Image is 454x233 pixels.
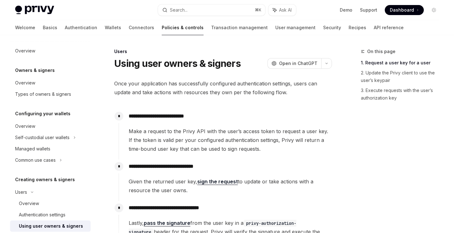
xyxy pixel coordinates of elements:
div: Overview [15,47,35,55]
h5: Owners & signers [15,67,55,74]
a: Support [360,7,377,13]
a: Dashboard [385,5,424,15]
span: On this page [367,48,395,55]
a: Wallets [105,20,121,35]
a: Authentication [65,20,97,35]
a: Managed wallets [10,143,91,154]
span: Dashboard [390,7,414,13]
a: 1. Request a user key for a user [361,58,444,68]
a: Welcome [15,20,35,35]
span: Ask AI [279,7,292,13]
button: Ask AI [268,4,296,16]
span: Given the returned user key, to update or take actions with a resource the user owns. [129,177,332,195]
a: Security [323,20,341,35]
a: Connectors [129,20,154,35]
a: Recipes [349,20,366,35]
div: Types of owners & signers [15,90,71,98]
img: light logo [15,6,54,14]
a: Types of owners & signers [10,89,91,100]
span: Make a request to the Privy API with the user’s access token to request a user key. If the token ... [129,127,332,153]
a: 2. Update the Privy client to use the user’s keypair [361,68,444,85]
h5: Creating owners & signers [15,176,75,183]
button: Search...⌘K [158,4,265,16]
a: Overview [10,77,91,89]
div: Overview [19,200,39,207]
span: Once your application has successfully configured authentication settings, users can update and t... [114,79,332,97]
div: Overview [15,122,35,130]
div: Managed wallets [15,145,50,153]
a: pass the signature [144,220,190,226]
a: 3. Execute requests with the user’s authorization key [361,85,444,103]
a: Overview [10,45,91,57]
span: Open in ChatGPT [279,60,317,67]
div: Authentication settings [19,211,65,219]
a: Overview [10,198,91,209]
div: Users [114,48,332,55]
a: User management [275,20,316,35]
div: Users [15,188,27,196]
button: Toggle dark mode [429,5,439,15]
a: API reference [374,20,404,35]
div: Common use cases [15,156,56,164]
div: Overview [15,79,35,87]
button: Open in ChatGPT [267,58,321,69]
a: sign the request [197,178,238,185]
a: Authentication settings [10,209,91,220]
a: Policies & controls [162,20,204,35]
div: Self-custodial user wallets [15,134,70,141]
span: ⌘ K [255,8,261,13]
div: Search... [170,6,188,14]
a: Demo [340,7,352,13]
div: Using user owners & signers [19,222,83,230]
a: Using user owners & signers [10,220,91,232]
h1: Using user owners & signers [114,58,241,69]
a: Basics [43,20,57,35]
a: Overview [10,121,91,132]
a: Transaction management [211,20,268,35]
h5: Configuring your wallets [15,110,70,117]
